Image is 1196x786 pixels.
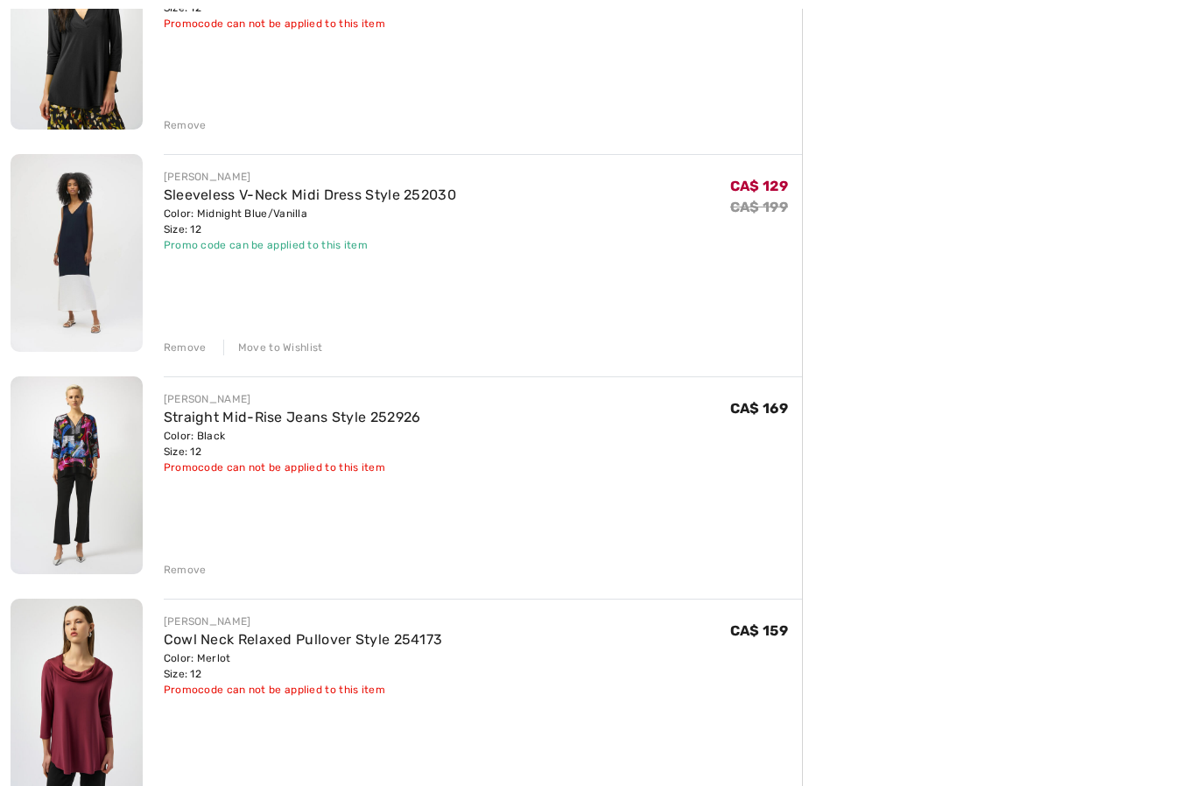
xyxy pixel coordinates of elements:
div: Promocode can not be applied to this item [164,682,443,698]
div: Promocode can not be applied to this item [164,460,421,475]
div: Color: Midnight Blue/Vanilla Size: 12 [164,206,456,237]
img: Straight Mid-Rise Jeans Style 252926 [11,376,143,574]
span: CA$ 159 [730,622,788,639]
div: Remove [164,117,207,133]
div: Promocode can not be applied to this item [164,16,412,32]
a: Sleeveless V-Neck Midi Dress Style 252030 [164,186,456,203]
div: [PERSON_NAME] [164,614,443,629]
div: Color: Merlot Size: 12 [164,650,443,682]
s: CA$ 199 [730,199,788,215]
div: [PERSON_NAME] [164,391,421,407]
img: Sleeveless V-Neck Midi Dress Style 252030 [11,154,143,352]
a: Straight Mid-Rise Jeans Style 252926 [164,409,421,425]
div: Remove [164,340,207,355]
div: Color: Black Size: 12 [164,428,421,460]
div: Remove [164,562,207,578]
span: CA$ 129 [730,178,788,194]
a: Cowl Neck Relaxed Pullover Style 254173 [164,631,443,648]
div: Promo code can be applied to this item [164,237,456,253]
div: Move to Wishlist [223,340,323,355]
div: [PERSON_NAME] [164,169,456,185]
span: CA$ 169 [730,400,788,417]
